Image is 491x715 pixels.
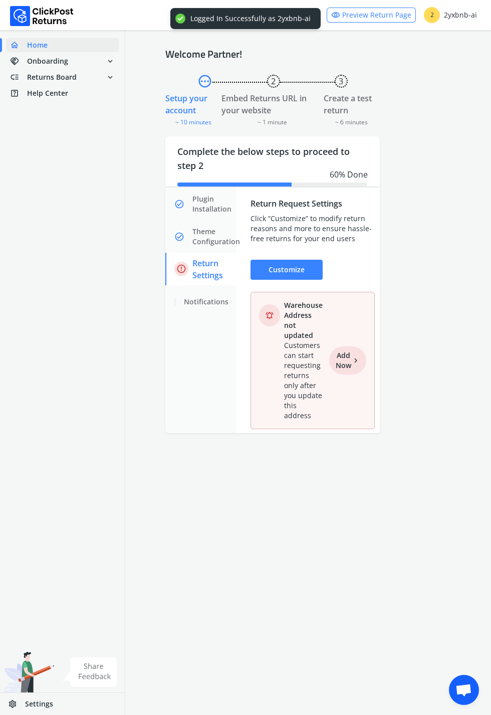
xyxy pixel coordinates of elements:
div: ~ 1 minute [221,116,324,126]
span: check_circle [174,227,190,247]
span: notifications_active [259,304,280,326]
a: Add Nowchevron_right [329,346,366,375]
div: Embed Returns URL in your website [221,92,324,116]
div: Click “Customize” to modify return reasons and more to ensure hassle-free returns for your end users [251,214,375,244]
span: 2 [424,7,440,23]
span: Return Settings [192,257,228,281]
span: Settings [25,699,53,709]
div: ~ 6 minutes [324,116,380,126]
img: share feedback [63,657,117,687]
div: Setup your account [165,92,221,116]
span: Home [27,40,48,50]
img: Logo [10,6,74,26]
div: Return Request Settings [251,198,375,210]
span: Plugin Installation [192,194,231,214]
a: homeHome [6,38,119,52]
span: help_center [10,86,27,100]
div: Warehouse Address not updated [284,300,323,340]
span: handshake [10,54,27,68]
span: check_circle [174,194,190,214]
div: 60 % Done [177,168,368,181]
span: chevron_right [351,353,360,368]
span: Theme Configuration [192,227,240,247]
span: Help Center [27,88,68,98]
span: settings [8,697,25,711]
a: help_centerHelp Center [6,86,119,100]
div: 2yxbnb-ai [424,7,477,23]
span: low_priority [10,70,27,84]
div: Customers can start requesting returns only after you update this address [284,300,323,421]
button: 2 [267,75,280,88]
div: Logged In Successfully as 2yxbnb-ai [190,14,311,23]
span: Onboarding [27,56,68,66]
span: home [10,38,27,52]
span: expand_more [106,70,115,84]
div: Customize [251,260,323,280]
h4: Welcome Partner! [165,48,451,60]
a: Open chat [449,675,479,705]
span: Notifications [184,297,228,307]
span: pending [197,72,212,90]
span: error_outline [176,263,186,275]
span: Returns Board [27,72,77,82]
button: 3 [335,75,348,88]
span: visibility [331,8,340,22]
div: Complete the below steps to proceed to step 2 [165,136,380,201]
a: visibilityPreview Return Page [327,8,416,23]
div: ~ 10 minutes [165,116,221,126]
span: expand_more [106,54,115,68]
div: Create a test return [324,92,380,116]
